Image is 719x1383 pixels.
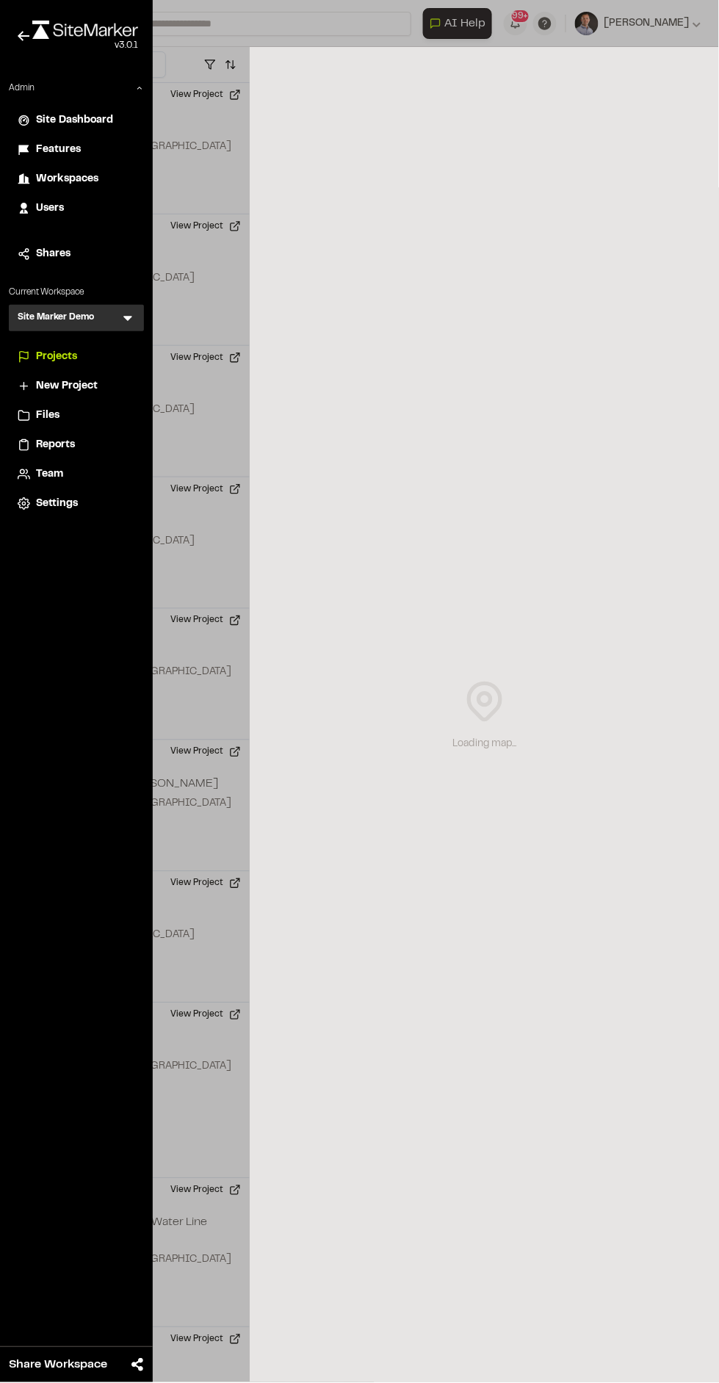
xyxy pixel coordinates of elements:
h3: Site Marker Demo [18,311,94,325]
span: Share Workspace [9,1357,107,1374]
a: Team [18,466,135,483]
div: Loading map... [452,737,516,753]
a: New Project [18,378,135,394]
span: Features [36,142,81,158]
span: Team [36,466,63,483]
a: Settings [18,496,135,512]
a: Features [18,142,135,158]
span: Users [36,201,64,217]
p: Admin [9,82,35,95]
span: Reports [36,437,75,453]
a: Workspaces [18,171,135,187]
span: Files [36,408,59,424]
a: Users [18,201,135,217]
span: Projects [36,349,77,365]
span: Site Dashboard [36,112,113,129]
a: Site Dashboard [18,112,135,129]
div: Oh geez...please don't... [32,39,138,52]
span: Shares [36,246,71,262]
span: Settings [36,496,78,512]
span: New Project [36,378,98,394]
a: Projects [18,349,135,365]
a: Files [18,408,135,424]
img: rebrand.png [32,21,138,39]
p: Current Workspace [9,286,144,299]
a: Shares [18,246,135,262]
span: Workspaces [36,171,98,187]
a: Reports [18,437,135,453]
